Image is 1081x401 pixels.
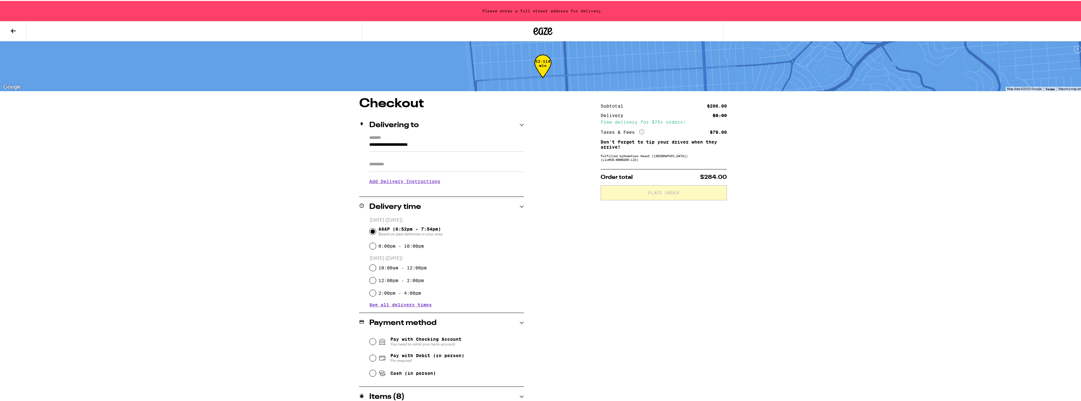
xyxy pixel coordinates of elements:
[369,318,437,326] h2: Payment method
[2,82,22,90] a: Open this area in Google Maps (opens a new window)
[710,129,727,133] div: $78.00
[378,290,421,295] label: 2:00pm - 4:00pm
[369,202,421,210] h2: Delivery time
[700,174,727,179] span: $284.00
[370,216,524,222] p: [DATE] ([DATE])
[359,97,524,109] h1: Checkout
[369,121,419,128] h2: Delivering to
[370,255,524,261] p: [DATE] ([DATE])
[2,82,22,90] img: Google
[601,174,633,179] span: Order total
[378,277,424,282] label: 12:00pm - 2:00pm
[601,153,727,161] div: Fulfilled by Hometown Heart ([GEOGRAPHIC_DATA]) (Lic# C9-0000295-LIC )
[378,226,442,236] span: ASAP (6:52pm - 7:54pm)
[369,173,524,188] h3: Add Delivery Instructions
[390,357,464,362] span: Pin required
[390,370,436,375] span: Cash (in person)
[601,128,644,134] div: Taxes & Fees
[601,112,628,117] div: Delivery
[390,341,461,346] span: You need to relink your bank account
[390,336,461,346] span: Pay with Checking Account
[369,302,432,306] button: See all delivery times
[4,4,45,9] span: Hi. Need any help?
[713,112,727,117] div: $5.00
[378,243,424,248] label: 8:00pm - 10:00pm
[1045,86,1055,90] a: Terms
[601,103,628,107] div: Subtotal
[707,103,727,107] div: $206.00
[378,231,442,236] span: Based on past deliveries in your area
[1007,86,1042,90] span: Map data ©2025 Google
[601,119,727,123] div: Free delivery for $75+ orders!
[601,139,727,149] p: Don't forget to tip your driver when they arrive!
[369,392,405,400] h2: Items ( 8 )
[378,264,427,269] label: 10:00am - 12:00pm
[648,190,679,194] span: Place Order
[601,184,727,199] button: Place Order
[369,188,524,193] p: We'll contact you at [PHONE_NUMBER] when we arrive
[390,352,464,357] span: Pay with Debit (in person)
[534,58,551,82] div: 52-114 min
